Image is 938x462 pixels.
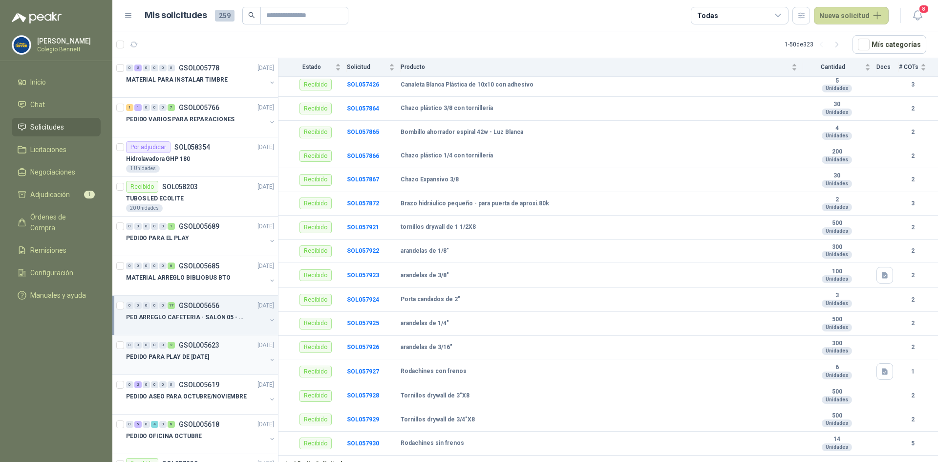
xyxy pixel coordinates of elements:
[179,263,219,269] p: GSOL005685
[126,342,133,349] div: 0
[347,247,379,254] a: SOL057922
[299,341,332,353] div: Recibido
[876,58,899,76] th: Docs
[299,438,332,449] div: Recibido
[126,220,276,252] a: 0 0 0 0 0 1 GSOL005689[DATE] PEDIDO PARA EL PLAY
[126,302,133,309] div: 0
[134,104,142,111] div: 1
[30,144,66,155] span: Licitaciones
[12,36,31,54] img: Company Logo
[401,440,464,447] b: Rodachines sin frenos
[30,267,73,278] span: Configuración
[347,416,379,423] b: SOL057929
[899,175,926,184] b: 2
[290,64,333,70] span: Estado
[347,105,379,112] a: SOL057864
[347,224,379,231] a: SOL057921
[30,290,86,301] span: Manuales y ayuda
[401,64,789,70] span: Producto
[168,104,175,111] div: 7
[126,115,234,124] p: PEDIDO VARIOS PARA REPARACIONES
[899,271,926,280] b: 2
[822,132,852,140] div: Unidades
[143,104,150,111] div: 0
[168,302,175,309] div: 17
[168,263,175,269] div: 6
[151,421,158,428] div: 4
[401,129,523,136] b: Bombillo ahorrador espiral 42w - Luz Blanca
[299,390,332,402] div: Recibido
[126,392,247,401] p: PEDIDO ASEO PARA OCTUBRE/NOVIEMBRE
[159,381,167,388] div: 0
[257,420,274,429] p: [DATE]
[215,10,234,22] span: 259
[347,344,379,351] a: SOL057926
[278,58,347,76] th: Estado
[151,302,158,309] div: 0
[822,251,852,259] div: Unidades
[257,301,274,310] p: [DATE]
[12,185,101,204] a: Adjudicación1
[179,342,219,349] p: GSOL005623
[401,176,459,184] b: Chazo Expansivo 3/8
[803,172,871,180] b: 30
[159,342,167,349] div: 0
[401,272,449,280] b: arandelas de 3/8"
[112,177,278,217] a: RecibidoSOL058203[DATE] TUBOS LED ECOLITE20 Unidades
[179,421,219,428] p: GSOL005618
[12,118,101,136] a: Solicitudes
[299,318,332,330] div: Recibido
[347,81,379,88] a: SOL057426
[347,176,379,183] a: SOL057867
[174,144,210,151] p: SOL058354
[822,347,852,355] div: Unidades
[126,223,133,230] div: 0
[126,65,133,71] div: 0
[899,199,926,208] b: 3
[179,223,219,230] p: GSOL005689
[899,80,926,89] b: 3
[179,381,219,388] p: GSOL005619
[347,272,379,279] a: SOL057923
[803,436,871,443] b: 14
[126,263,133,269] div: 0
[401,81,533,89] b: Canaleta Blanca Plástica de 10x10 con adhesivo
[899,104,926,113] b: 2
[126,62,276,93] a: 0 2 0 0 0 0 GSOL005778[DATE] MATERIAL PARA INSTALAR TIMBRE
[803,243,871,251] b: 300
[347,440,379,447] a: SOL057930
[299,221,332,233] div: Recibido
[179,65,219,71] p: GSOL005778
[401,58,803,76] th: Producto
[299,366,332,377] div: Recibido
[803,388,871,396] b: 500
[803,220,871,227] b: 500
[814,7,889,24] button: Nueva solicitud
[822,203,852,211] div: Unidades
[126,102,276,133] a: 1 1 0 0 0 7 GSOL005766[DATE] PEDIDO VARIOS PARA REPARACIONES
[909,7,926,24] button: 8
[126,313,248,322] p: PED ARREGLO CAFETERIA - SALÓN 05 - MATERIAL CARP.
[822,300,852,308] div: Unidades
[168,65,175,71] div: 0
[126,300,276,331] a: 0 0 0 0 0 17 GSOL005656[DATE] PED ARREGLO CAFETERIA - SALÓN 05 - MATERIAL CARP.
[168,342,175,349] div: 2
[151,223,158,230] div: 0
[401,105,493,112] b: Chazo plástico 3/8 con tornillería
[347,129,379,135] b: SOL057865
[822,324,852,331] div: Unidades
[126,421,133,428] div: 0
[159,223,167,230] div: 0
[134,65,142,71] div: 2
[347,153,379,159] b: SOL057866
[126,234,189,243] p: PEDIDO PARA EL PLAY
[803,364,871,372] b: 6
[401,247,449,255] b: arandelas de 1/8"
[134,342,142,349] div: 0
[126,141,171,153] div: Por adjudicar
[134,302,142,309] div: 0
[257,64,274,73] p: [DATE]
[299,245,332,257] div: Recibido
